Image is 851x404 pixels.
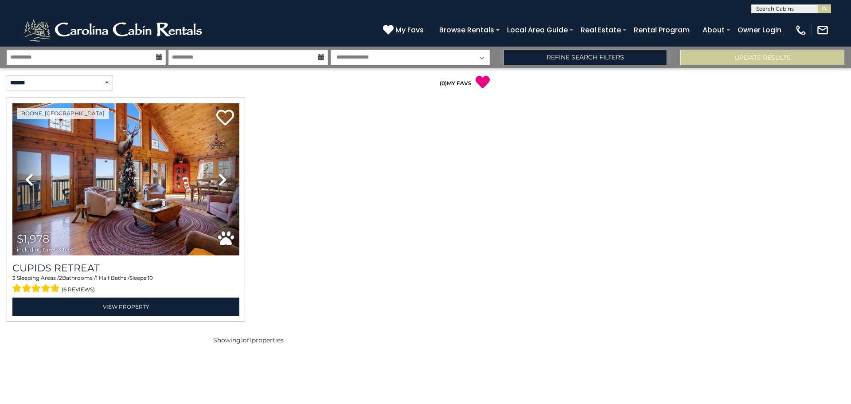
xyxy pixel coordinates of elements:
span: 2 [59,275,62,281]
a: Cupids Retreat [12,262,239,274]
button: Update Results [680,50,844,65]
span: including taxes & fees [17,247,74,252]
span: My Favs [395,24,424,35]
a: Add to favorites [216,109,234,128]
div: Sleeping Areas / Bathrooms / Sleeps: [12,274,239,295]
a: View Property [12,298,239,316]
span: 3 [12,275,16,281]
a: Boone, [GEOGRAPHIC_DATA] [17,108,109,119]
a: Local Area Guide [503,22,572,38]
img: phone-regular-white.png [795,24,807,36]
span: 10 [148,275,153,281]
a: Real Estate [576,22,625,38]
img: thumbnail_163281209.jpeg [12,103,239,255]
span: ( ) [440,80,447,86]
span: 1 Half Baths / [96,275,129,281]
span: 1 [250,336,252,344]
img: White-1-2.png [22,17,206,43]
a: Rental Program [629,22,694,38]
span: 0 [441,80,445,86]
a: Owner Login [733,22,786,38]
p: Showing of properties [7,336,490,345]
span: $1,978 [17,232,49,245]
a: (0)MY FAVS [440,80,472,86]
span: 1 [241,336,243,344]
img: mail-regular-white.png [816,24,829,36]
span: (6 reviews) [62,284,95,295]
a: Browse Rentals [435,22,499,38]
a: Refine Search Filters [503,50,667,65]
a: My Favs [383,24,426,36]
a: About [698,22,729,38]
